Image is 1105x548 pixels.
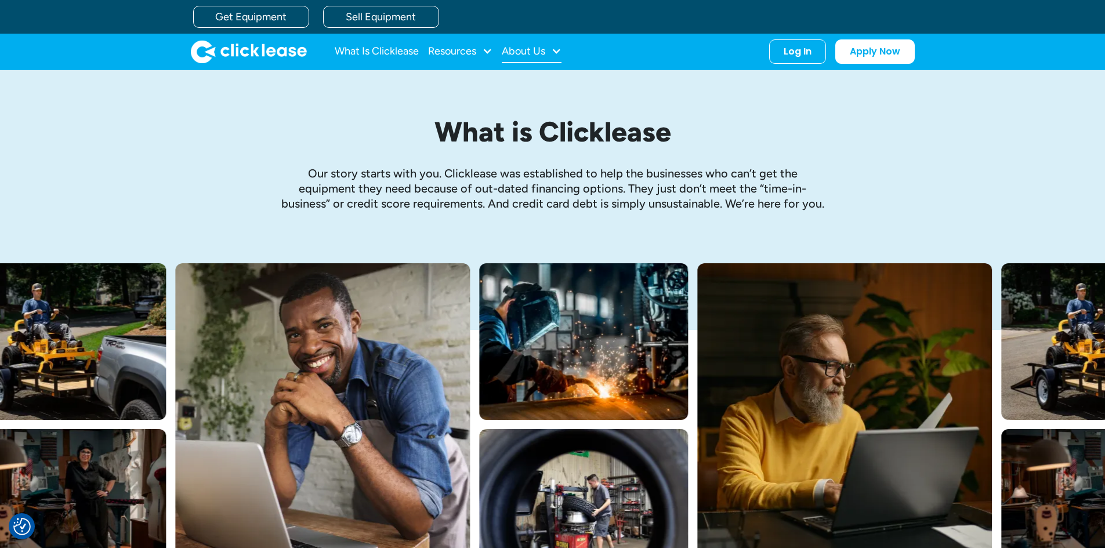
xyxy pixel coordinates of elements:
[193,6,309,28] a: Get Equipment
[479,263,688,420] img: A welder in a large mask working on a large pipe
[280,166,825,211] p: Our story starts with you. Clicklease was established to help the businesses who can’t get the eq...
[323,6,439,28] a: Sell Equipment
[835,39,915,64] a: Apply Now
[191,40,307,63] a: home
[428,40,492,63] div: Resources
[784,46,811,57] div: Log In
[13,518,31,535] button: Consent Preferences
[502,40,561,63] div: About Us
[13,518,31,535] img: Revisit consent button
[280,117,825,147] h1: What is Clicklease
[191,40,307,63] img: Clicklease logo
[335,40,419,63] a: What Is Clicklease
